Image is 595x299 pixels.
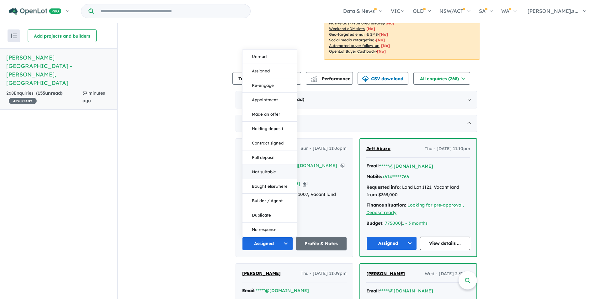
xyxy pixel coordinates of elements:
[303,181,307,187] button: Copy
[9,98,37,104] span: 45 % READY
[329,49,375,54] u: OpenLot Buyer Cashback
[242,270,281,277] a: [PERSON_NAME]
[329,38,375,42] u: Social media retargeting
[329,43,380,48] u: Automated buyer follow-up
[366,271,405,276] span: [PERSON_NAME]
[366,174,382,179] strong: Mobile:
[242,270,281,276] span: [PERSON_NAME]
[413,72,470,85] button: All enquiries (268)
[36,90,62,96] strong: ( unread)
[242,179,297,194] button: Bought elsewhere
[312,76,350,81] span: Performance
[425,270,470,278] span: Wed - [DATE] 2:39pm
[301,270,347,277] span: Thu - [DATE] 11:09pm
[242,237,293,250] button: Assigned
[385,21,394,25] span: [No]
[340,162,344,169] button: Copy
[38,90,45,96] span: 155
[6,53,111,87] h5: [PERSON_NAME][GEOGRAPHIC_DATA] - [PERSON_NAME] , [GEOGRAPHIC_DATA]
[362,76,369,82] img: download icon
[420,237,470,250] a: View details ...
[366,26,375,31] span: [No]
[366,270,405,278] a: [PERSON_NAME]
[236,91,477,108] div: [DATE]
[242,50,297,64] button: Unread
[379,32,388,37] span: [No]
[242,49,297,237] div: Assigned
[366,220,384,226] strong: Budget:
[311,78,317,82] img: bar-chart.svg
[377,49,386,54] span: [No]
[82,90,105,103] span: 39 minutes ago
[366,163,380,169] strong: Email:
[366,202,464,215] a: Looking for pre-approval, Deposit ready
[28,29,97,42] button: Add projects and builders
[366,184,401,190] strong: Requested info:
[95,4,249,18] input: Try estate name, suburb, builder or developer
[242,194,297,208] button: Builder / Agent
[366,237,417,250] button: Assigned
[358,72,408,85] button: CSV download
[300,145,347,152] span: Sun - [DATE] 11:06pm
[329,26,365,31] u: Weekend eDM slots
[366,145,390,153] a: Jett Abuzo
[366,288,380,294] strong: Email:
[242,150,297,165] button: Full deposit
[242,208,297,223] button: Duplicate
[6,90,82,105] div: 268 Enquir ies
[376,38,385,42] span: [No]
[9,8,61,15] img: Openlot PRO Logo White
[242,165,297,179] button: Not suitable
[528,8,578,14] span: [PERSON_NAME].s...
[381,43,390,48] span: [No]
[366,146,390,151] span: Jett Abuzo
[242,223,297,237] button: No response
[242,93,297,107] button: Appointment
[366,202,406,208] strong: Finance situation:
[425,145,470,153] span: Thu - [DATE] 11:10pm
[366,220,470,227] div: |
[366,184,470,199] div: Land Lot 1121, Vacant land from $363,000
[402,220,428,226] a: 1 - 3 months
[329,21,384,25] u: Native ads (Promoted estate)
[329,32,378,37] u: Geo-targeted email & SMS
[232,72,301,85] button: Team member settings (7)
[242,136,297,150] button: Contract signed
[11,34,17,38] img: sort.svg
[236,115,477,132] div: [DATE]
[306,72,353,85] button: Performance
[385,220,401,226] a: 775000
[311,76,317,79] img: line-chart.svg
[242,78,297,93] button: Re-engage
[242,107,297,122] button: Made an offer
[242,288,256,293] strong: Email:
[242,122,297,136] button: Holding deposit
[296,237,347,250] a: Profile & Notes
[242,64,297,78] button: Assigned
